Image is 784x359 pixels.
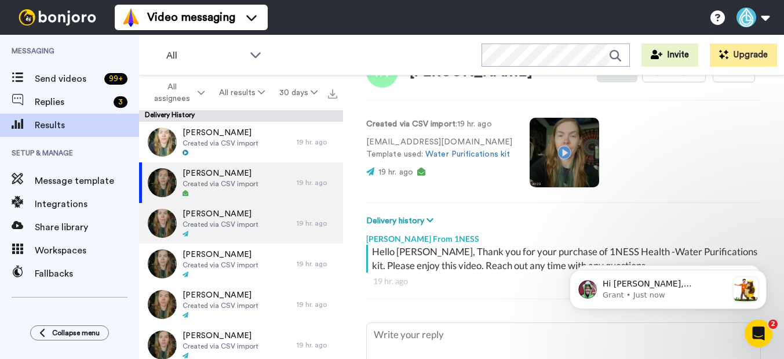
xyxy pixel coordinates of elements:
span: Message template [35,174,139,188]
div: [PERSON_NAME] From 1NESS [366,227,761,245]
span: [PERSON_NAME] [183,289,258,301]
span: Created via CSV import [183,220,258,229]
span: [PERSON_NAME] [183,208,258,220]
button: All assignees [141,77,212,109]
span: Created via CSV import [183,342,258,351]
span: Replies [35,95,109,109]
span: Integrations [35,197,139,211]
div: 19 hr. ago [297,340,337,350]
span: [PERSON_NAME] [183,330,258,342]
span: Fallbacks [35,267,139,281]
span: 19 hr. ago [378,168,413,176]
strong: Created via CSV import [366,120,455,128]
span: Created via CSV import [183,139,258,148]
span: Created via CSV import [183,260,258,270]
p: [EMAIL_ADDRESS][DOMAIN_NAME] Template used: [366,136,512,161]
iframe: Intercom notifications message [552,246,784,328]
a: [PERSON_NAME]Created via CSV import19 hr. ago [139,122,343,162]
img: vm-color.svg [122,8,140,27]
img: 3008beba-b44b-433f-8ba6-c4111edd97e8-thumb.jpg [148,128,177,157]
img: 6766d72d-0da8-429d-baf3-922cdc14ec7f-thumb.jpg [148,290,177,319]
button: Invite [641,43,698,67]
a: [PERSON_NAME]Created via CSV import19 hr. ago [139,284,343,325]
span: All [166,49,244,63]
img: 721ee80b-b80a-4235-9970-647db222fe29-thumb.jpg [148,209,177,238]
div: Hello [PERSON_NAME], Thank you for your purchase of 1NESS Health -Water Purifications kit. Please... [372,245,758,273]
span: Created via CSV import [183,301,258,310]
span: Workspaces [35,244,139,258]
span: 2 [768,320,778,329]
button: 30 days [272,82,324,103]
div: 19 hr. ago [297,300,337,309]
div: 3 [114,96,127,108]
button: Delivery history [366,215,437,227]
span: Results [35,118,139,132]
div: 19 hr. ago [297,219,337,228]
img: bj-logo-header-white.svg [14,9,101,26]
span: Send videos [35,72,100,86]
div: 19 hr. ago [297,259,337,269]
div: 19 hr. ago [373,275,754,287]
button: Upgrade [710,43,777,67]
span: Collapse menu [52,328,100,338]
img: 1ba2aaa7-1445-4a2b-9dd7-e8fc4e542051-thumb.jpg [148,168,177,197]
span: Share library [35,220,139,234]
span: Created via CSV import [183,179,258,188]
p: : 19 hr. ago [366,118,512,130]
span: [PERSON_NAME] [183,127,258,139]
a: Water Purifications kit [425,150,510,158]
img: 258d692b-2e1a-4f4b-bae0-5df308877a6a-thumb.jpg [148,249,177,278]
span: [PERSON_NAME] [183,168,258,179]
a: [PERSON_NAME]Created via CSV import19 hr. ago [139,203,343,244]
button: All results [212,82,272,103]
button: Collapse menu [30,325,109,340]
a: [PERSON_NAME]Created via CSV import19 hr. ago [139,162,343,203]
button: Export all results that match these filters now. [324,84,341,101]
span: Video messaging [147,9,235,26]
div: Delivery History [139,110,343,122]
a: [PERSON_NAME]Created via CSV import19 hr. ago [139,244,343,284]
div: 19 hr. ago [297,137,337,147]
span: All assignees [148,81,195,104]
span: [PERSON_NAME] [183,249,258,260]
iframe: Intercom live chat [745,320,772,347]
div: 99 + [104,73,127,85]
img: export.svg [328,89,337,99]
div: 19 hr. ago [297,178,337,187]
